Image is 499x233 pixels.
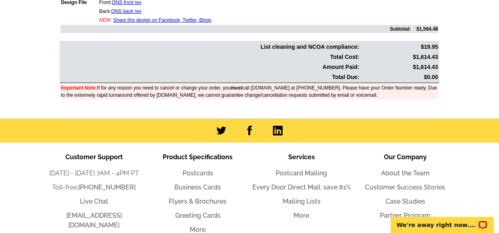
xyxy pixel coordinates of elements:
[283,198,321,205] a: Mailing Lists
[384,153,427,161] span: Our Company
[163,153,233,161] span: Product Specifications
[113,17,211,23] a: Share this design on Facebook, Twitter, Blogs
[111,8,142,14] a: ONS back rev
[42,169,146,178] li: [DATE] - [DATE] 7AM - 4PM PT
[294,212,309,219] a: More
[252,183,351,191] a: Every Door Direct Mail: save 81%
[65,153,123,161] span: Customer Support
[381,169,430,177] a: About the Team
[288,153,315,161] span: Services
[361,62,438,72] td: $1,614.43
[169,198,226,205] a: Flyers & Brochures
[231,85,242,91] b: must
[80,198,108,205] a: Live Chat
[61,73,360,82] td: Total Due:
[174,183,221,191] a: Business Cards
[361,42,438,52] td: $19.95
[42,183,146,192] li: Toll-free:
[61,52,360,62] td: Total Cost:
[386,208,499,233] iframe: LiveChat chat widget
[386,198,425,205] a: Case Studies
[61,62,360,72] td: Amount Paid:
[361,52,438,62] td: $1,614.43
[182,169,213,177] a: Postcards
[99,17,112,23] span: NEW:
[361,73,438,82] td: $0.00
[276,169,327,177] a: Postcard Mailing
[61,84,438,99] td: If for any reason you need to cancel or change your order, you call [DOMAIN_NAME] at [PHONE_NUMBE...
[365,183,445,191] a: Customer Success Stories
[66,212,122,229] a: [EMAIL_ADDRESS][DOMAIN_NAME]
[99,7,411,15] td: Back:
[175,212,220,219] a: Greeting Cards
[61,42,360,52] td: List cleaning and NCOA compliance:
[61,25,411,33] td: Subtotal:
[412,25,438,33] td: $1,594.48
[380,212,430,219] a: Partner Program
[78,183,136,191] a: [PHONE_NUMBER]
[61,85,97,91] font: Important Note:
